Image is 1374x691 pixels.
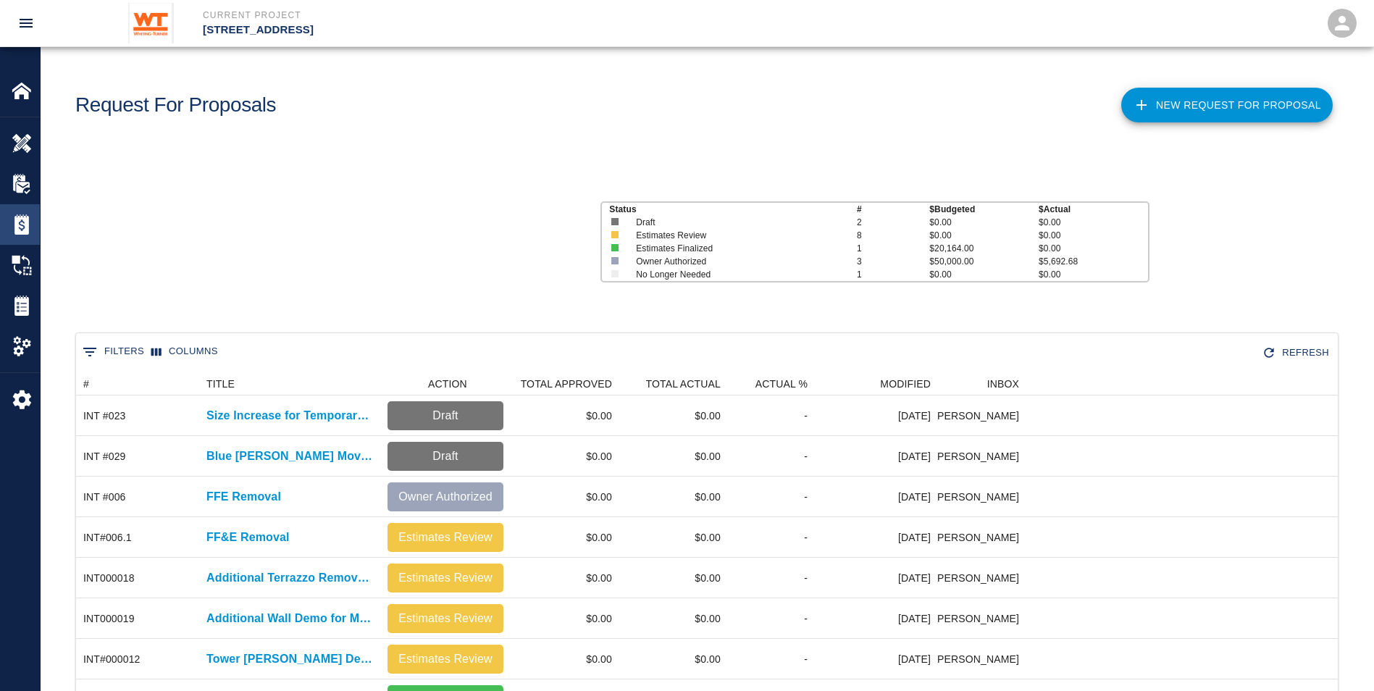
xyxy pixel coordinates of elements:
[83,409,126,423] div: INT #023
[857,229,929,242] p: 8
[938,395,1026,436] div: [PERSON_NAME]
[929,229,1039,242] p: $0.00
[1039,242,1148,255] p: $0.00
[857,242,929,255] p: 1
[728,517,815,558] div: -
[511,517,619,558] div: $0.00
[619,598,728,639] div: $0.00
[511,436,619,477] div: $0.00
[511,558,619,598] div: $0.00
[1039,203,1148,216] p: $ Actual
[857,216,929,229] p: 2
[206,407,373,424] a: Size Increase for Temporary Wall Studs and Track
[206,448,373,465] a: Blue [PERSON_NAME] Move Temporary Wall
[646,372,721,395] div: TOTAL ACTUAL
[1039,229,1148,242] p: $0.00
[619,372,728,395] div: TOTAL ACTUAL
[619,558,728,598] div: $0.00
[203,22,766,38] p: [STREET_ADDRESS]
[609,203,857,216] p: Status
[938,598,1026,639] div: [PERSON_NAME]
[938,372,1026,395] div: INBOX
[1302,621,1374,691] div: Chat Widget
[83,449,126,464] div: INT #029
[393,569,498,587] p: Estimates Review
[755,372,808,395] div: ACTUAL %
[619,477,728,517] div: $0.00
[815,477,938,517] div: [DATE]
[511,477,619,517] div: $0.00
[619,639,728,679] div: $0.00
[393,407,498,424] p: Draft
[728,436,815,477] div: -
[815,558,938,598] div: [DATE]
[511,395,619,436] div: $0.00
[1039,216,1148,229] p: $0.00
[393,610,498,627] p: Estimates Review
[815,598,938,639] div: [DATE]
[728,639,815,679] div: -
[128,3,174,43] img: Whiting-Turner
[1039,268,1148,281] p: $0.00
[857,203,929,216] p: #
[728,598,815,639] div: -
[206,372,235,395] div: TITLE
[148,340,222,363] button: Select columns
[857,268,929,281] p: 1
[938,517,1026,558] div: [PERSON_NAME]
[83,611,135,626] div: INT000019
[75,93,276,117] h1: Request For Proposals
[636,268,789,281] p: No Longer Needed
[929,255,1039,268] p: $50,000.00
[815,639,938,679] div: [DATE]
[428,372,467,395] div: ACTION
[1039,255,1148,268] p: $5,692.68
[636,216,789,229] p: Draft
[815,436,938,477] div: [DATE]
[728,477,815,517] div: -
[393,488,498,506] p: Owner Authorized
[83,571,135,585] div: INT000018
[987,372,1019,395] div: INBOX
[938,436,1026,477] div: [PERSON_NAME]
[206,569,373,587] a: Additional Terrazzo Removal not Shown on Drawings
[83,530,132,545] div: INT#006.1
[880,372,931,395] div: MODIFIED
[636,255,789,268] p: Owner Authorized
[728,558,815,598] div: -
[1259,340,1335,366] div: Refresh the list
[206,529,290,546] a: FF&E Removal
[76,372,199,395] div: #
[636,242,789,255] p: Estimates Finalized
[199,372,380,395] div: TITLE
[9,6,43,41] button: open drawer
[511,639,619,679] div: $0.00
[83,490,126,504] div: INT #006
[929,242,1039,255] p: $20,164.00
[393,650,498,668] p: Estimates Review
[206,488,281,506] a: FFE Removal
[393,448,498,465] p: Draft
[380,372,511,395] div: ACTION
[393,529,498,546] p: Estimates Review
[636,229,789,242] p: Estimates Review
[815,395,938,436] div: [DATE]
[83,372,89,395] div: #
[206,610,373,627] a: Additional Wall Demo for MEP Access
[728,395,815,436] div: -
[79,340,148,364] button: Show filters
[206,650,373,668] a: Tower [PERSON_NAME] Demolition
[815,372,938,395] div: MODIFIED
[511,598,619,639] div: $0.00
[1121,88,1333,122] a: New Request For Proposal
[929,216,1039,229] p: $0.00
[938,477,1026,517] div: [PERSON_NAME]
[619,517,728,558] div: $0.00
[938,558,1026,598] div: [PERSON_NAME]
